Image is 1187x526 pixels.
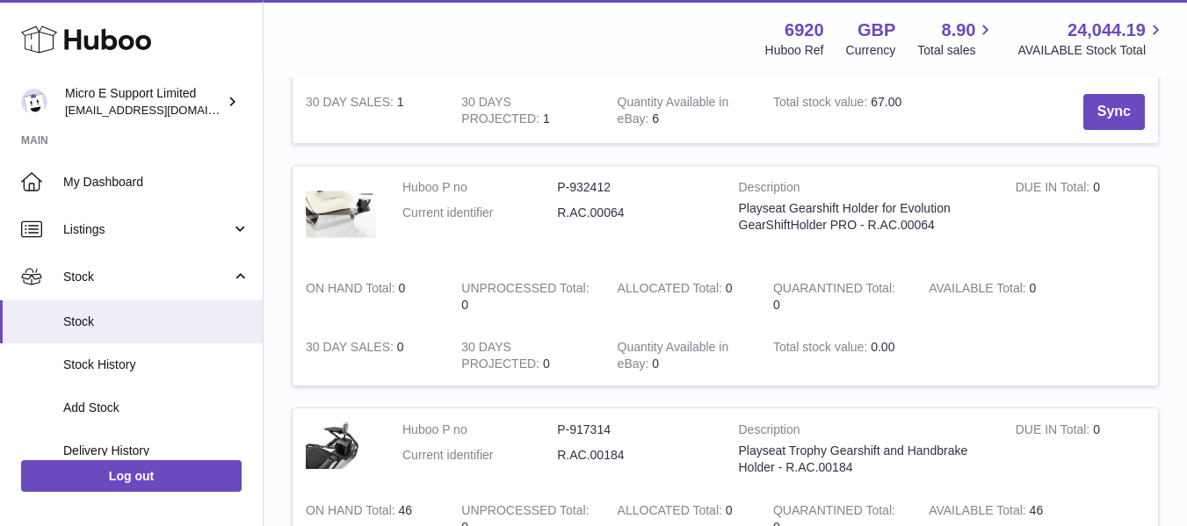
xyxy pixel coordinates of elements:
[557,447,712,464] dd: R.AC.00184
[1017,42,1166,59] span: AVAILABLE Stock Total
[604,267,760,327] td: 0
[63,313,250,330] span: Stock
[402,179,557,196] dt: Huboo P no
[618,340,729,375] strong: Quantity Available in eBay
[557,422,712,438] dd: P-917314
[604,81,760,143] td: 6
[773,281,895,299] strong: QUARANTINED Total
[63,174,250,191] span: My Dashboard
[557,179,712,196] dd: P-932412
[773,298,780,312] span: 0
[858,18,895,42] strong: GBP
[63,269,231,285] span: Stock
[739,443,989,476] div: Playseat Trophy Gearshift and Handbrake Holder - R.AC.00184
[773,95,871,113] strong: Total stock value
[739,200,989,234] div: Playseat Gearshift Holder for Evolution GearShiftHolder PRO - R.AC.00064
[293,326,448,385] td: 0
[461,503,589,522] strong: UNPROCESSED Total
[942,18,976,42] span: 8.90
[306,340,397,358] strong: 30 DAY SALES
[448,326,604,385] td: 0
[306,179,376,249] img: product image
[929,281,1029,299] strong: AVAILABLE Total
[306,95,397,113] strong: 30 DAY SALES
[63,400,250,416] span: Add Stock
[65,85,223,119] div: Micro E Support Limited
[917,42,995,59] span: Total sales
[739,422,989,443] strong: Description
[448,81,604,143] td: 1
[604,326,760,385] td: 0
[871,95,901,109] span: 67.00
[618,95,729,130] strong: Quantity Available in eBay
[65,103,258,117] span: [EMAIL_ADDRESS][DOMAIN_NAME]
[871,340,894,354] span: 0.00
[916,267,1071,327] td: 0
[402,422,557,438] dt: Huboo P no
[21,460,242,492] a: Log out
[1068,18,1146,42] span: 24,044.19
[1002,166,1158,267] td: 0
[618,281,726,299] strong: ALLOCATED Total
[461,95,543,130] strong: 30 DAYS PROJECTED
[557,205,712,221] dd: R.AC.00064
[929,503,1029,522] strong: AVAILABLE Total
[306,281,399,299] strong: ON HAND Total
[917,18,995,59] a: 8.90 Total sales
[773,503,895,522] strong: QUARANTINED Total
[448,267,604,327] td: 0
[402,205,557,221] dt: Current identifier
[1002,408,1158,489] td: 0
[618,503,726,522] strong: ALLOCATED Total
[846,42,896,59] div: Currency
[293,267,448,327] td: 0
[785,18,824,42] strong: 6920
[461,340,543,375] strong: 30 DAYS PROJECTED
[1016,180,1093,198] strong: DUE IN Total
[739,179,989,200] strong: Description
[21,89,47,115] img: contact@micropcsupport.com
[63,443,250,459] span: Delivery History
[306,422,376,468] img: product image
[293,81,448,143] td: 1
[306,503,399,522] strong: ON HAND Total
[1083,94,1145,130] button: Sync
[773,340,871,358] strong: Total stock value
[1017,18,1166,59] a: 24,044.19 AVAILABLE Stock Total
[1016,422,1093,441] strong: DUE IN Total
[63,221,231,238] span: Listings
[402,447,557,464] dt: Current identifier
[461,281,589,299] strong: UNPROCESSED Total
[63,357,250,373] span: Stock History
[765,42,824,59] div: Huboo Ref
